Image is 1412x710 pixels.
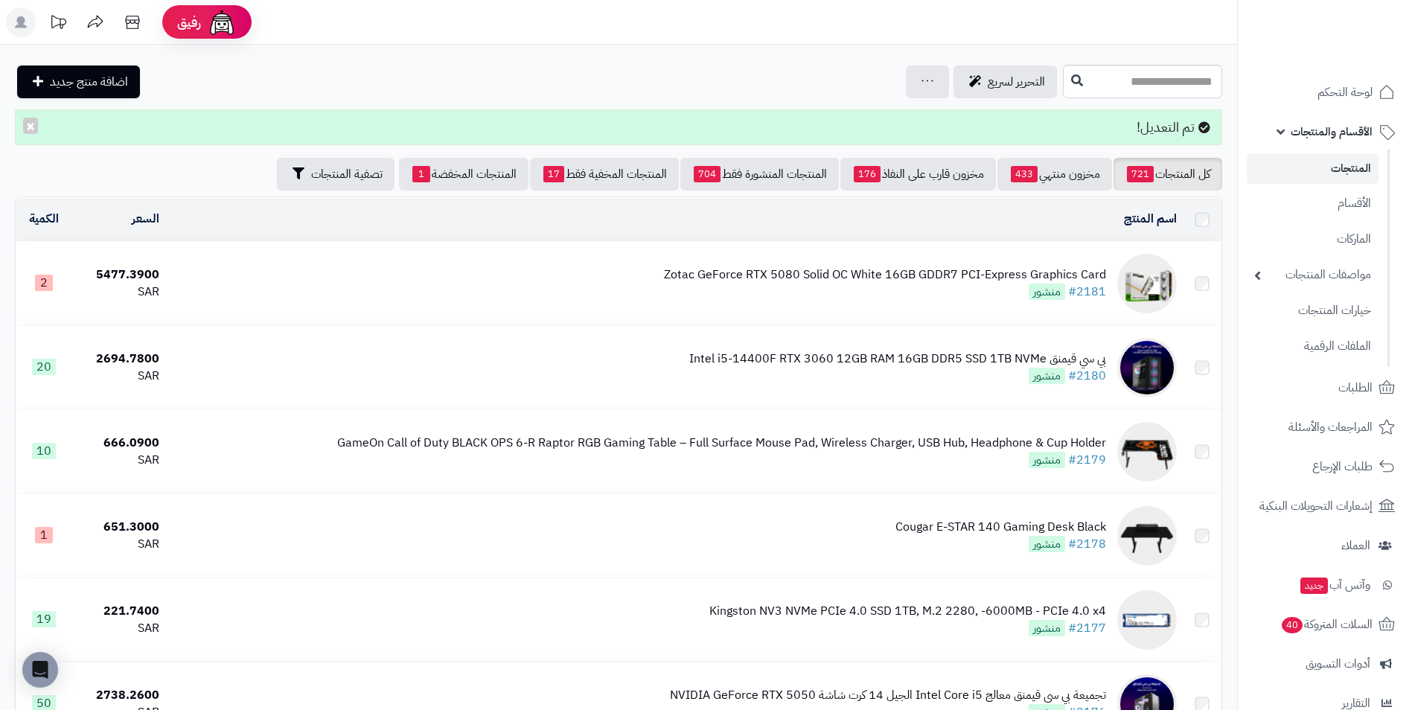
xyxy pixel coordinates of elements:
a: طلبات الإرجاع [1247,449,1403,484]
div: 2738.2600 [78,687,159,704]
a: المراجعات والأسئلة [1247,409,1403,445]
a: السلات المتروكة40 [1247,607,1403,642]
div: GameOn Call of Duty BLACK OPS 6-R Raptor RGB Gaming Table – Full Surface Mouse Pad, Wireless Char... [337,435,1106,452]
a: الملفات الرقمية [1247,330,1379,362]
div: SAR [78,620,159,637]
img: بي سي قيمنق Intel i5-14400F RTX 3060 12GB RAM 16GB DDR5 SSD 1TB NVMe [1117,338,1177,397]
span: تصفية المنتجات [311,165,383,183]
a: المنتجات المخفضة1 [399,158,528,191]
img: Cougar E-STAR 140 Gaming Desk Black [1117,506,1177,566]
a: الأقسام [1247,188,1379,220]
a: #2177 [1068,619,1106,637]
div: Cougar E-STAR 140 Gaming Desk Black [895,519,1106,536]
a: لوحة التحكم [1247,74,1403,110]
div: SAR [78,368,159,385]
div: Zotac GeForce RTX 5080 Solid OC White 16GB GDDR7 PCI-Express Graphics Card [664,266,1106,284]
span: العملاء [1341,535,1370,556]
a: #2178 [1068,535,1106,553]
a: أدوات التسويق [1247,646,1403,682]
a: الطلبات [1247,370,1403,406]
a: المنتجات [1247,153,1379,184]
a: كل المنتجات721 [1114,158,1222,191]
span: المراجعات والأسئلة [1288,417,1373,438]
a: العملاء [1247,528,1403,563]
span: منشور [1029,620,1065,636]
span: الأقسام والمنتجات [1291,121,1373,142]
span: 176 [854,166,881,182]
a: #2180 [1068,367,1106,385]
a: خيارات المنتجات [1247,295,1379,327]
a: #2181 [1068,283,1106,301]
button: تصفية المنتجات [277,158,394,191]
a: اسم المنتج [1124,210,1177,228]
a: اضافة منتج جديد [17,65,140,98]
span: 721 [1127,166,1154,182]
a: السعر [132,210,159,228]
a: مخزون قارب على النفاذ176 [840,158,996,191]
div: SAR [78,452,159,469]
div: 5477.3900 [78,266,159,284]
span: منشور [1029,368,1065,384]
span: إشعارات التحويلات البنكية [1259,496,1373,516]
a: التحرير لسريع [953,65,1057,98]
div: تم التعديل! [15,109,1222,145]
span: جديد [1300,578,1328,594]
span: 17 [543,166,564,182]
span: 20 [32,359,56,375]
span: التحرير لسريع [988,73,1045,91]
span: منشور [1029,536,1065,552]
span: 2 [35,275,53,291]
a: تحديثات المنصة [39,7,77,41]
div: SAR [78,284,159,301]
a: المنتجات المنشورة فقط704 [680,158,839,191]
a: المنتجات المخفية فقط17 [530,158,679,191]
a: مخزون منتهي433 [997,158,1112,191]
div: 2694.7800 [78,351,159,368]
div: SAR [78,536,159,553]
span: 10 [32,443,56,459]
img: logo-2.png [1311,42,1398,73]
div: 666.0900 [78,435,159,452]
span: 1 [35,527,53,543]
a: #2179 [1068,451,1106,469]
a: الكمية [29,210,59,228]
span: اضافة منتج جديد [50,73,128,91]
span: رفيق [177,13,201,31]
img: ai-face.png [207,7,237,37]
span: لوحة التحكم [1317,82,1373,103]
div: 221.7400 [78,603,159,620]
span: منشور [1029,284,1065,300]
a: الماركات [1247,223,1379,255]
div: Kingston NV3 NVMe PCIe 4.0 SSD 1TB, M.2 2280, -6000MB - PCIe 4.0 x4 [709,603,1106,620]
div: Open Intercom Messenger [22,652,58,688]
img: Zotac GeForce RTX 5080 Solid OC White 16GB GDDR7 PCI-Express Graphics Card [1117,254,1177,313]
button: × [23,118,38,134]
span: الطلبات [1338,377,1373,398]
span: 19 [32,611,56,627]
img: Kingston NV3 NVMe PCIe 4.0 SSD 1TB, M.2 2280, -6000MB - PCIe 4.0 x4 [1117,590,1177,650]
span: منشور [1029,452,1065,468]
span: السلات المتروكة [1280,614,1373,635]
span: وآتس آب [1299,575,1370,595]
div: بي سي قيمنق Intel i5-14400F RTX 3060 12GB RAM 16GB DDR5 SSD 1TB NVMe [689,351,1106,368]
span: أدوات التسويق [1306,653,1370,674]
a: وآتس آبجديد [1247,567,1403,603]
div: 651.3000 [78,519,159,536]
span: 704 [694,166,721,182]
a: إشعارات التحويلات البنكية [1247,488,1403,524]
span: 433 [1011,166,1038,182]
span: 40 [1282,617,1303,633]
span: 1 [412,166,430,182]
a: مواصفات المنتجات [1247,259,1379,291]
div: تجميعة بي سي قيمنق معالج Intel Core i5 الجيل 14 كرت شاشة NVIDIA GeForce RTX 5050 [670,687,1106,704]
span: طلبات الإرجاع [1312,456,1373,477]
img: GameOn Call of Duty BLACK OPS 6-R Raptor RGB Gaming Table – Full Surface Mouse Pad, Wireless Char... [1117,422,1177,482]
